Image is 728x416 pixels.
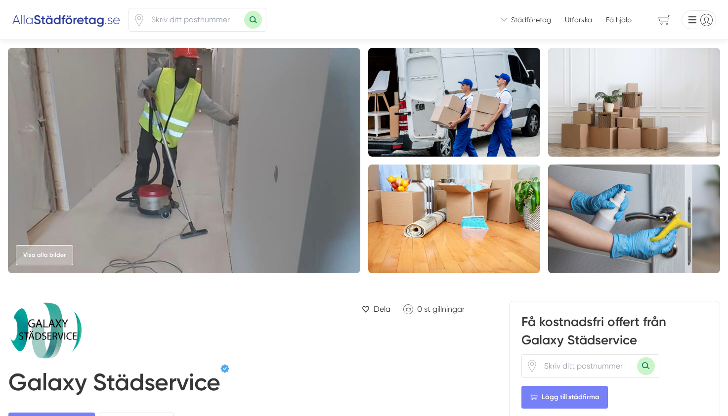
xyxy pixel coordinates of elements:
img: Företagsbild på Galaxy Städservice – Ett städföretag i Östersund 2025 [548,165,720,273]
span: Klicka för att använda din position. [526,360,538,372]
span: Få hjälp [606,15,632,25]
span: Verifierat av Mathew Ewoko [220,364,229,373]
input: Skriv ditt postnummer [145,8,244,31]
img: Galaxy Städservice logotyp [8,301,117,360]
a: Dela [358,301,394,317]
img: Alla Städföretag [12,12,121,28]
img: Företagsbild på Galaxy Städservice – Ett städföretag i Östersund [368,48,540,157]
h1: Galaxy Städservice [8,368,220,401]
svg: Pin / Karta [133,14,145,26]
a: Utforska [565,15,592,25]
img: Bild på Galaxy Städservice – städföretag & lokalvårdare i Östersund (Jämtlands län) [368,165,540,273]
span: Dela [374,303,390,315]
a: Visa alla bilder [16,245,73,265]
button: Sök med postnummer [637,357,655,375]
span: Städföretag [511,15,551,25]
button: Sök med postnummer [244,11,262,29]
span: st gillningar [424,304,465,314]
span: Klicka för att använda din position. [133,14,145,26]
: Lägg till städfirma [521,386,608,409]
a: Klicka för att gilla Galaxy Städservice [398,301,470,317]
span: 0 [417,304,422,314]
img: Företagsbild på Galaxy Städservice – lokalvårdare i Jämtlands län [8,48,360,273]
span: navigation-cart [651,11,678,29]
input: Skriv ditt postnummer [538,355,637,377]
svg: Pin / Karta [526,360,538,372]
h3: Få kostnadsfri offert från Galaxy Städservice [521,313,708,354]
img: Bild på Galaxy Städservice – städföretag & lokalvårdare i Östersund (Jämtlands län) [548,48,720,157]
